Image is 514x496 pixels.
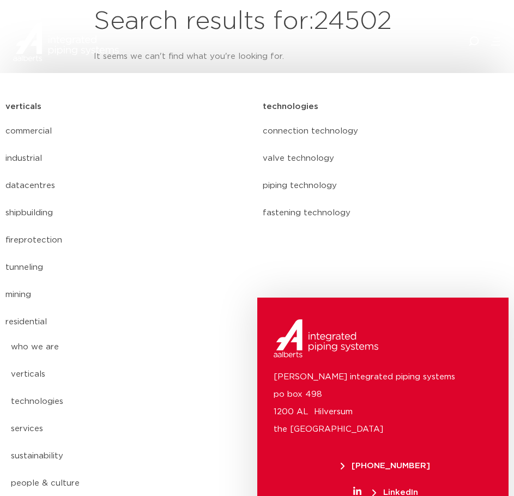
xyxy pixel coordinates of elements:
[263,172,509,199] a: piping technology
[341,462,430,470] span: [PHONE_NUMBER]
[5,309,252,336] a: residential
[263,145,509,172] a: valve technology
[5,118,252,145] a: commercial
[11,361,201,388] a: verticals
[5,254,252,281] a: tunneling
[11,415,201,443] a: services
[5,227,252,254] a: fireprotection
[274,368,493,438] p: [PERSON_NAME] integrated piping systems po box 498 1200 AL Hilversum the [GEOGRAPHIC_DATA]
[274,462,498,470] a: [PHONE_NUMBER]
[263,98,318,116] h5: technologies
[11,443,201,470] a: sustainability
[263,118,509,227] nav: Menu
[11,388,201,415] a: technologies
[11,334,201,361] a: who we are
[263,118,509,145] a: connection technology
[5,145,252,172] a: industrial
[5,98,41,116] h5: verticals
[5,199,252,227] a: shipbuilding
[5,281,252,309] a: mining
[263,199,509,227] a: fastening technology
[5,172,252,199] a: datacentres
[5,118,252,336] nav: Menu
